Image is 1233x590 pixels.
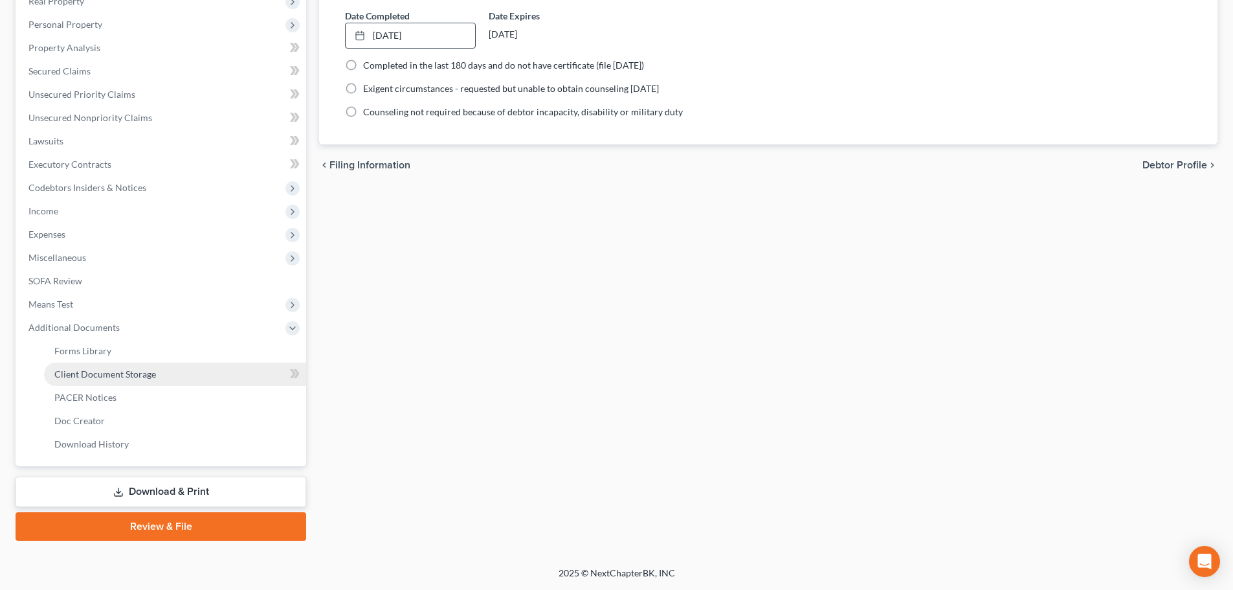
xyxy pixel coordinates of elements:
[489,9,619,23] label: Date Expires
[28,135,63,146] span: Lawsuits
[54,392,117,403] span: PACER Notices
[18,153,306,176] a: Executory Contracts
[18,130,306,153] a: Lawsuits
[489,23,619,46] div: [DATE]
[28,252,86,263] span: Miscellaneous
[18,36,306,60] a: Property Analysis
[18,106,306,130] a: Unsecured Nonpriority Claims
[44,339,306,363] a: Forms Library
[28,182,146,193] span: Codebtors Insiders & Notices
[248,567,986,590] div: 2025 © NextChapterBK, INC
[345,9,410,23] label: Date Completed
[1142,160,1207,170] span: Debtor Profile
[28,42,100,53] span: Property Analysis
[44,386,306,409] a: PACER Notices
[16,477,306,507] a: Download & Print
[329,160,410,170] span: Filing Information
[18,269,306,293] a: SOFA Review
[44,433,306,456] a: Download History
[28,112,152,123] span: Unsecured Nonpriority Claims
[319,160,410,170] button: chevron_left Filing Information
[363,83,659,94] span: Exigent circumstances - requested but unable to obtain counseling [DATE]
[54,345,111,356] span: Forms Library
[346,23,474,48] a: [DATE]
[44,409,306,433] a: Doc Creator
[54,438,129,449] span: Download History
[319,160,329,170] i: chevron_left
[28,65,91,76] span: Secured Claims
[44,363,306,386] a: Client Document Storage
[18,83,306,106] a: Unsecured Priority Claims
[363,106,683,117] span: Counseling not required because of debtor incapacity, disability or military duty
[1207,160,1217,170] i: chevron_right
[28,205,58,216] span: Income
[16,512,306,541] a: Review & File
[363,60,644,71] span: Completed in the last 180 days and do not have certificate (file [DATE])
[28,89,135,100] span: Unsecured Priority Claims
[28,322,120,333] span: Additional Documents
[28,275,82,286] span: SOFA Review
[28,159,111,170] span: Executory Contracts
[28,19,102,30] span: Personal Property
[1189,546,1220,577] div: Open Intercom Messenger
[18,60,306,83] a: Secured Claims
[54,369,156,380] span: Client Document Storage
[28,229,65,240] span: Expenses
[1142,160,1217,170] button: Debtor Profile chevron_right
[28,299,73,310] span: Means Test
[54,415,105,426] span: Doc Creator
